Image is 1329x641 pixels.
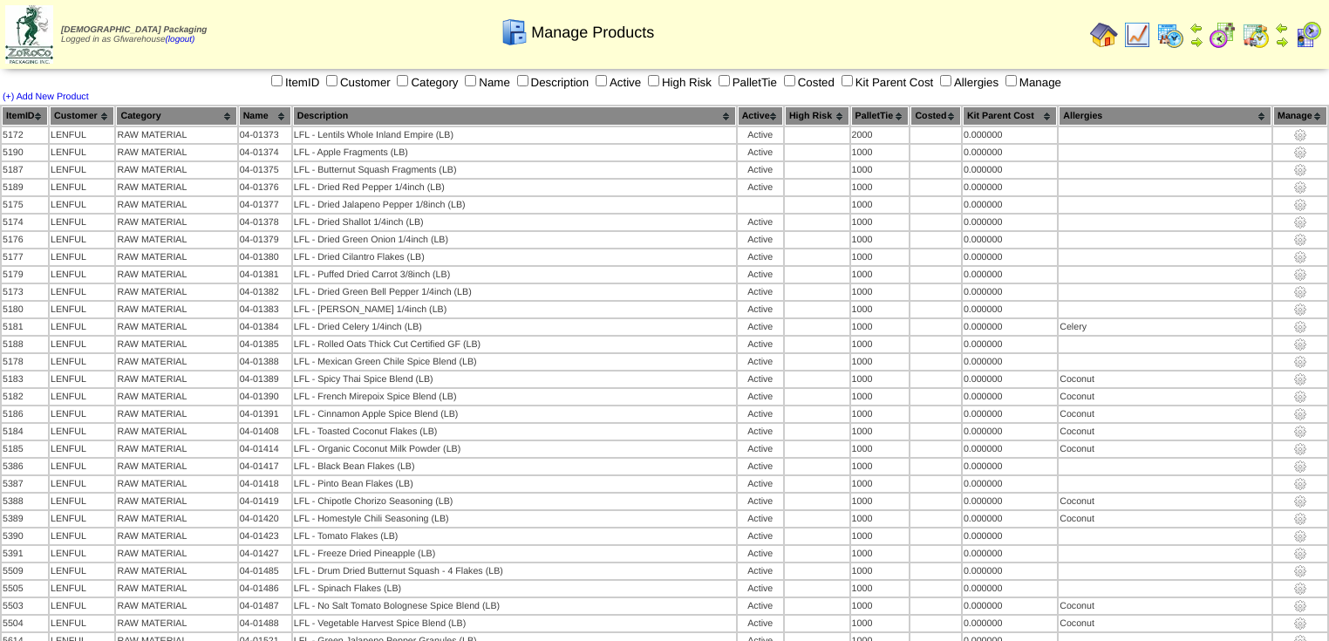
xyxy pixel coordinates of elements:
[1090,21,1118,49] img: home.gif
[1059,372,1271,387] td: Coconut
[719,75,730,86] input: PalletTie
[1275,21,1289,35] img: arrowleft.gif
[851,215,910,230] td: 1000
[940,75,951,86] input: Allergies
[963,145,1057,160] td: 0.000000
[963,162,1057,178] td: 0.000000
[739,339,782,350] div: Active
[1293,233,1307,247] img: settings.gif
[851,106,910,126] th: PalletTie
[239,249,291,265] td: 04-01380
[1189,35,1203,49] img: arrowright.gif
[293,337,736,352] td: LFL - Rolled Oats Thick Cut Certified GF (LB)
[1293,268,1307,282] img: settings.gif
[851,459,910,474] td: 1000
[1059,389,1271,405] td: Coconut
[50,232,114,248] td: LENFUL
[739,514,782,524] div: Active
[2,424,48,440] td: 5184
[239,319,291,335] td: 04-01384
[1293,564,1307,578] img: settings.gif
[293,563,736,579] td: LFL - Drum Dried Butternut Squash - 4 Flakes (LB)
[239,494,291,509] td: 04-01419
[239,180,291,195] td: 04-01376
[50,581,114,597] td: LENFUL
[116,546,236,562] td: RAW MATERIAL
[293,511,736,527] td: LFL - Homestyle Chili Seasoning (LB)
[293,441,736,457] td: LFL - Organic Coconut Milk Powder (LB)
[1293,355,1307,369] img: settings.gif
[50,319,114,335] td: LENFUL
[1293,617,1307,631] img: settings.gif
[739,444,782,454] div: Active
[2,284,48,300] td: 5173
[1005,75,1017,86] input: Manage
[963,354,1057,370] td: 0.000000
[1242,21,1270,49] img: calendarinout.gif
[50,528,114,544] td: LENFUL
[780,76,835,89] label: Costed
[851,267,910,283] td: 1000
[268,76,319,89] label: ItemID
[166,35,195,44] a: (logout)
[3,92,89,102] a: (+) Add New Product
[739,252,782,263] div: Active
[239,215,291,230] td: 04-01378
[592,76,641,89] label: Active
[910,106,960,126] th: Costed
[963,197,1057,213] td: 0.000000
[239,284,291,300] td: 04-01382
[239,406,291,422] td: 04-01391
[323,76,391,89] label: Customer
[963,459,1057,474] td: 0.000000
[50,162,114,178] td: LENFUL
[50,106,114,126] th: Customer
[1293,407,1307,421] img: settings.gif
[1293,163,1307,177] img: settings.gif
[937,76,998,89] label: Allergies
[393,76,458,89] label: Category
[239,197,291,213] td: 04-01377
[2,197,48,213] td: 5175
[239,546,291,562] td: 04-01427
[963,215,1057,230] td: 0.000000
[2,441,48,457] td: 5185
[1293,529,1307,543] img: settings.gif
[1293,390,1307,404] img: settings.gif
[397,75,408,86] input: Category
[1293,425,1307,439] img: settings.gif
[1059,494,1271,509] td: Coconut
[239,354,291,370] td: 04-01388
[851,476,910,492] td: 1000
[739,531,782,542] div: Active
[50,476,114,492] td: LENFUL
[851,337,910,352] td: 1000
[239,511,291,527] td: 04-01420
[2,127,48,143] td: 5172
[2,267,48,283] td: 5179
[739,357,782,367] div: Active
[1059,424,1271,440] td: Coconut
[50,424,114,440] td: LENFUL
[1059,511,1271,527] td: Coconut
[116,302,236,317] td: RAW MATERIAL
[739,496,782,507] div: Active
[239,528,291,544] td: 04-01423
[963,389,1057,405] td: 0.000000
[271,75,283,86] input: ItemID
[739,392,782,402] div: Active
[116,197,236,213] td: RAW MATERIAL
[851,354,910,370] td: 1000
[851,406,910,422] td: 1000
[963,546,1057,562] td: 0.000000
[50,494,114,509] td: LENFUL
[5,5,53,64] img: zoroco-logo-small.webp
[851,180,910,195] td: 1000
[963,563,1057,579] td: 0.000000
[2,476,48,492] td: 5387
[50,406,114,422] td: LENFUL
[1293,477,1307,491] img: settings.gif
[116,406,236,422] td: RAW MATERIAL
[116,215,236,230] td: RAW MATERIAL
[326,75,337,86] input: Customer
